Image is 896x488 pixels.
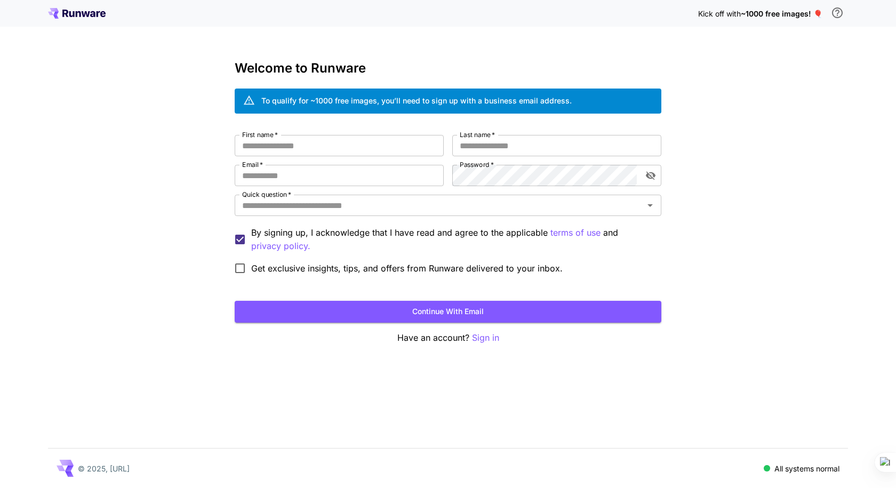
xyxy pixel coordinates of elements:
[235,301,661,323] button: Continue with email
[251,239,310,253] p: privacy policy.
[827,2,848,23] button: In order to qualify for free credit, you need to sign up with a business email address and click ...
[242,160,263,169] label: Email
[698,9,741,18] span: Kick off with
[741,9,822,18] span: ~1000 free images! 🎈
[643,198,658,213] button: Open
[78,463,130,474] p: © 2025, [URL]
[261,95,572,106] div: To qualify for ~1000 free images, you’ll need to sign up with a business email address.
[460,130,495,139] label: Last name
[774,463,839,474] p: All systems normal
[472,331,499,345] button: Sign in
[251,226,653,253] p: By signing up, I acknowledge that I have read and agree to the applicable and
[251,239,310,253] button: By signing up, I acknowledge that I have read and agree to the applicable terms of use and
[242,130,278,139] label: First name
[550,226,601,239] p: terms of use
[460,160,494,169] label: Password
[641,166,660,185] button: toggle password visibility
[235,331,661,345] p: Have an account?
[242,190,291,199] label: Quick question
[550,226,601,239] button: By signing up, I acknowledge that I have read and agree to the applicable and privacy policy.
[235,61,661,76] h3: Welcome to Runware
[251,262,563,275] span: Get exclusive insights, tips, and offers from Runware delivered to your inbox.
